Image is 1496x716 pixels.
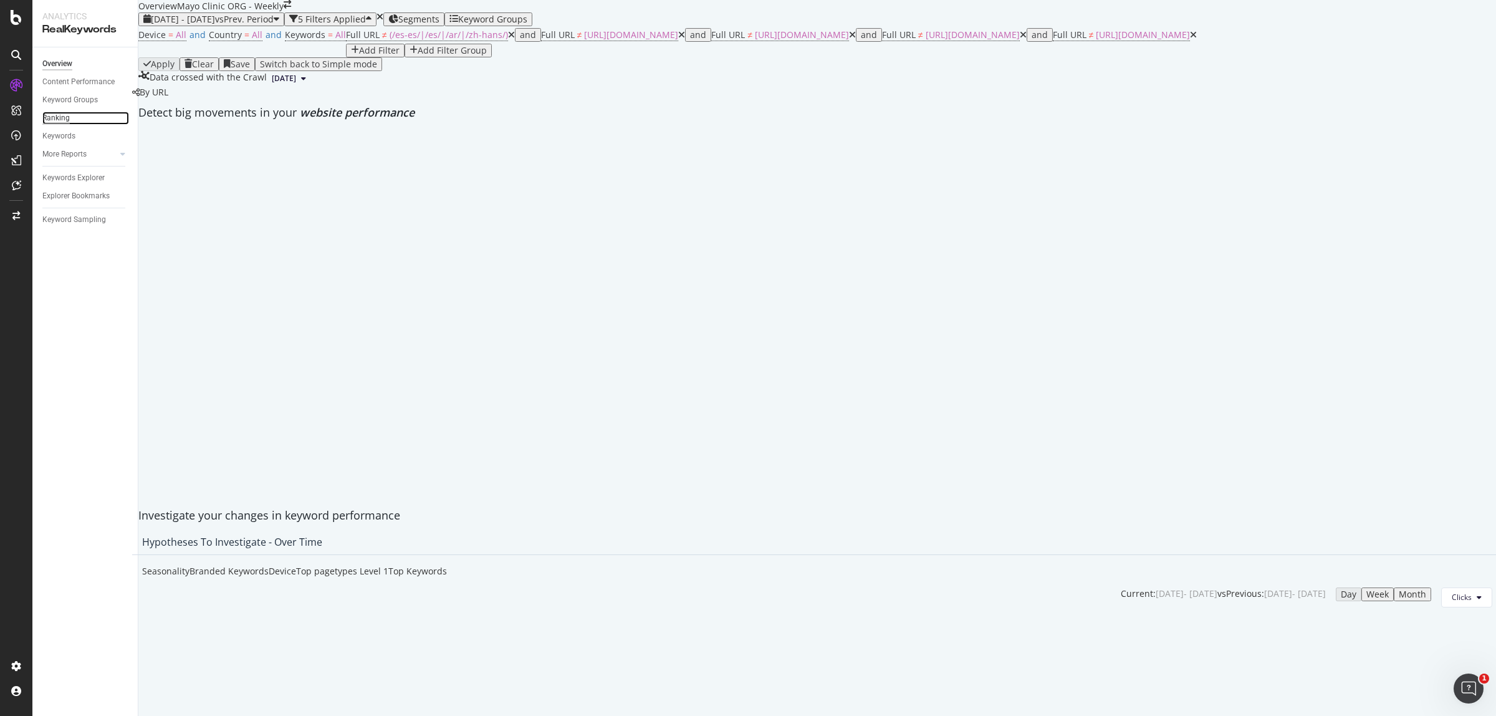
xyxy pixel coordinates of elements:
[142,565,189,578] div: Seasonality
[284,12,376,26] button: 5 Filters Applied
[266,29,282,41] span: and
[215,13,274,25] span: vs Prev. Period
[346,44,405,57] button: Add Filter
[180,57,219,71] button: Clear
[690,30,706,40] div: and
[856,28,882,42] button: and
[515,28,541,42] button: and
[42,112,129,125] a: Ranking
[209,29,242,41] span: Country
[388,565,447,578] div: Top Keywords
[298,14,366,24] div: 5 Filters Applied
[269,565,296,578] div: Device
[260,59,377,69] div: Switch back to Simple mode
[285,29,325,41] span: Keywords
[584,29,678,41] span: [URL][DOMAIN_NAME]
[1121,588,1156,600] div: Current:
[755,29,849,41] span: [URL][DOMAIN_NAME]
[1096,29,1190,41] span: [URL][DOMAIN_NAME]
[300,105,415,120] span: website performance
[42,172,129,185] a: Keywords Explorer
[1361,588,1394,601] button: Week
[1441,588,1492,607] button: Clicks
[267,71,311,86] button: [DATE]
[151,59,175,69] div: Apply
[1341,589,1356,599] div: Day
[42,148,87,161] div: More Reports
[398,13,439,25] span: Segments
[42,57,129,70] a: Overview
[390,29,508,41] span: (/es-es/|/es/|/ar/|/zh-hans/)
[42,130,129,143] a: Keywords
[138,12,284,26] button: [DATE] - [DATE]vsPrev. Period
[1027,28,1053,42] button: and
[42,172,105,185] div: Keywords Explorer
[252,29,262,41] span: All
[405,44,492,57] button: Add Filter Group
[1053,29,1086,41] span: Full URL
[711,29,745,41] span: Full URL
[219,57,255,71] button: Save
[861,30,877,40] div: and
[42,94,129,107] a: Keyword Groups
[1394,588,1431,601] button: Month
[138,508,1496,524] div: Investigate your changes in keyword performance
[577,29,582,41] span: ≠
[1336,588,1361,601] button: Day
[418,46,487,56] div: Add Filter Group
[189,29,206,41] span: and
[1454,674,1484,704] iframe: Intercom live chat
[138,105,1496,121] div: Detect big movements in your
[458,14,527,24] div: Keyword Groups
[296,565,388,578] div: Top pagetypes Level 1
[685,28,711,42] button: and
[42,75,115,89] div: Content Performance
[272,73,296,84] span: 2025 Apr. 29th
[132,86,168,99] div: legacy label
[520,30,536,40] div: and
[359,46,400,56] div: Add Filter
[382,29,387,41] span: ≠
[42,112,70,125] div: Ranking
[231,59,250,69] div: Save
[918,29,923,41] span: ≠
[747,29,752,41] span: ≠
[244,29,249,41] span: =
[383,12,444,26] button: Segments
[1399,589,1426,599] div: Month
[176,29,186,41] span: All
[1264,588,1326,600] div: [DATE] - [DATE]
[1032,30,1048,40] div: and
[1217,588,1264,600] div: vs Previous :
[42,75,129,89] a: Content Performance
[328,29,333,41] span: =
[42,130,75,143] div: Keywords
[140,86,168,98] span: By URL
[42,213,129,226] a: Keyword Sampling
[138,29,166,41] span: Device
[42,57,72,70] div: Overview
[151,13,215,25] span: [DATE] - [DATE]
[192,59,214,69] div: Clear
[138,57,180,71] button: Apply
[346,29,380,41] span: Full URL
[255,57,382,71] button: Switch back to Simple mode
[1156,588,1217,600] div: [DATE] - [DATE]
[150,71,267,86] div: Data crossed with the Crawl
[1452,592,1472,602] span: Clicks
[168,29,173,41] span: =
[444,12,532,26] button: Keyword Groups
[42,10,128,22] div: Analytics
[882,29,916,41] span: Full URL
[376,12,383,21] div: times
[42,22,128,37] div: RealKeywords
[42,190,129,203] a: Explorer Bookmarks
[1089,29,1094,41] span: ≠
[42,94,98,107] div: Keyword Groups
[1479,674,1489,684] span: 1
[42,190,110,203] div: Explorer Bookmarks
[926,29,1020,41] span: [URL][DOMAIN_NAME]
[189,565,269,578] div: Branded Keywords
[142,536,322,548] div: Hypotheses to Investigate - Over Time
[42,148,117,161] a: More Reports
